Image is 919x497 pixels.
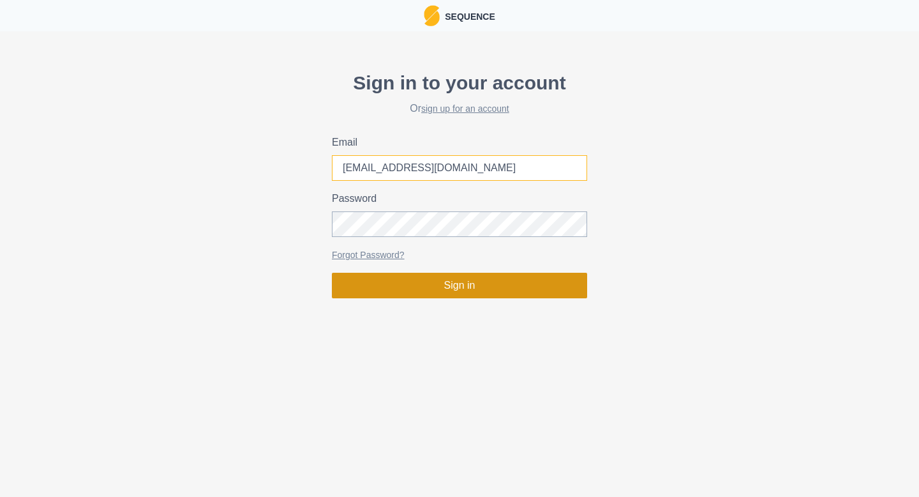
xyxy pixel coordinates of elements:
[424,5,495,26] a: LogoSequence
[421,103,509,114] a: sign up for an account
[424,5,440,26] img: Logo
[332,68,587,97] p: Sign in to your account
[332,135,579,150] label: Email
[332,250,405,260] a: Forgot Password?
[332,191,579,206] label: Password
[332,102,587,114] h2: Or
[440,8,495,24] p: Sequence
[332,273,587,298] button: Sign in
